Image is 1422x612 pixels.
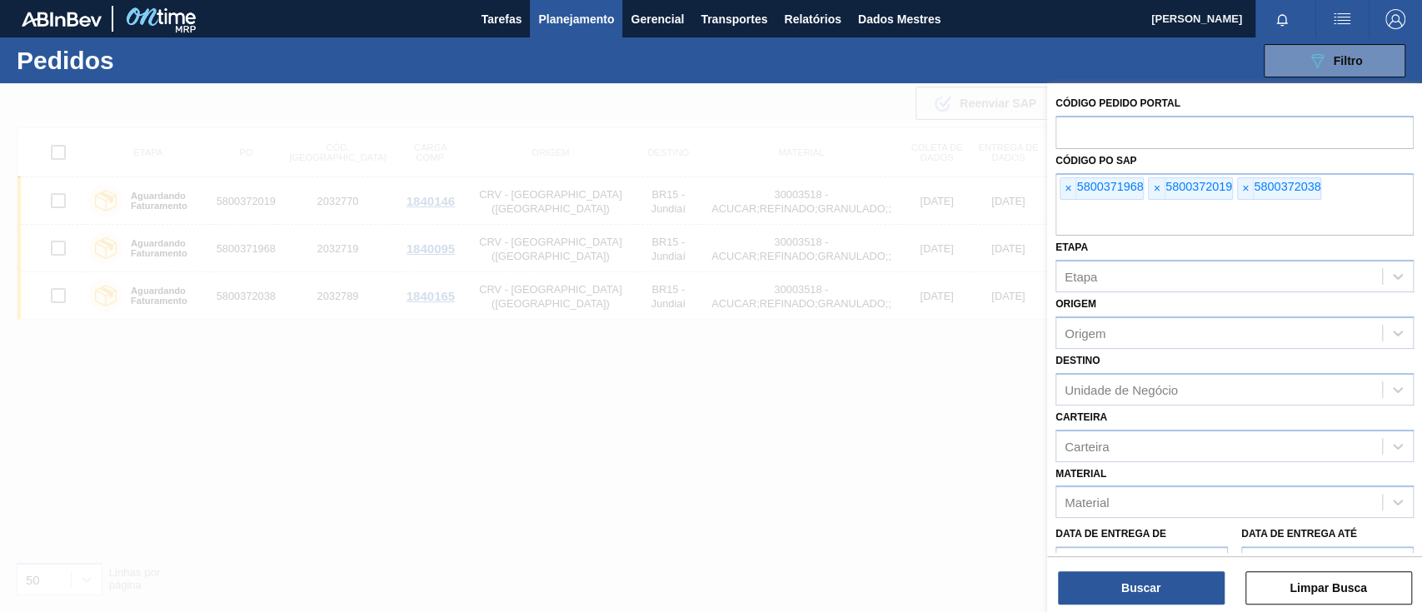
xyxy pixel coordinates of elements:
[1076,180,1143,193] font: 5800371968
[1241,546,1414,580] input: dd/mm/aaaa
[1055,298,1096,310] font: Origem
[17,47,114,74] font: Pedidos
[631,12,684,26] font: Gerencial
[701,12,767,26] font: Transportes
[1332,9,1352,29] img: ações do usuário
[1065,326,1105,341] font: Origem
[858,12,941,26] font: Dados Mestres
[1334,54,1363,67] font: Filtro
[784,12,841,26] font: Relatórios
[1065,270,1097,284] font: Etapa
[481,12,522,26] font: Tarefas
[1065,182,1071,195] font: ×
[1055,468,1106,480] font: Material
[1264,44,1405,77] button: Filtro
[1255,7,1309,31] button: Notificações
[1151,12,1242,25] font: [PERSON_NAME]
[1242,182,1249,195] font: ×
[1065,382,1178,396] font: Unidade de Negócio
[22,12,102,27] img: TNhmsLtSVTkK8tSr43FrP2fwEKptu5GPRR3wAAAABJRU5ErkJggg==
[1055,241,1088,253] font: Etapa
[1065,495,1109,510] font: Material
[1055,411,1107,423] font: Carteira
[1241,528,1357,540] font: Data de Entrega até
[1385,9,1405,29] img: Sair
[1153,182,1160,195] font: ×
[1165,180,1232,193] font: 5800372019
[538,12,614,26] font: Planejamento
[1065,439,1109,453] font: Carteira
[1055,528,1166,540] font: Data de Entrega de
[1055,546,1228,580] input: dd/mm/aaaa
[1055,97,1180,109] font: Código Pedido Portal
[1055,155,1136,167] font: Código PO SAP
[1254,180,1320,193] font: 5800372038
[1055,355,1100,366] font: Destino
